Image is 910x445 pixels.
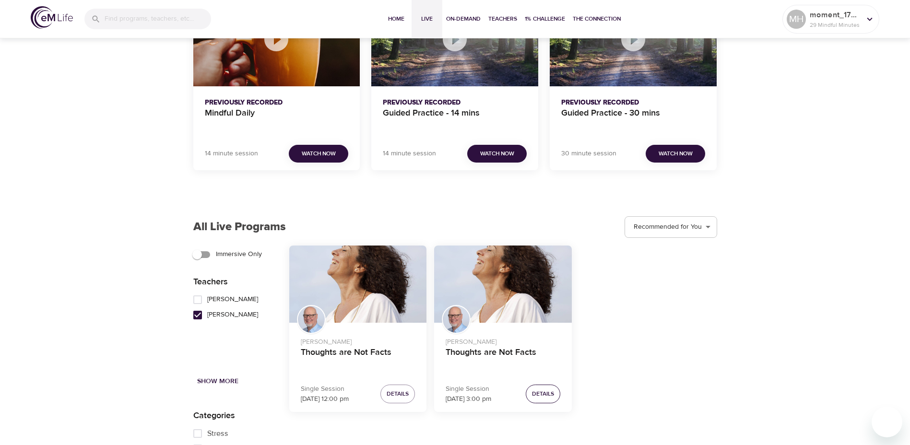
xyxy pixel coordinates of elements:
[302,149,336,159] span: Watch Now
[446,394,491,404] p: [DATE] 3:00 pm
[207,294,258,304] span: [PERSON_NAME]
[646,145,705,163] button: Watch Now
[380,385,415,403] button: Details
[301,333,415,347] p: [PERSON_NAME]
[434,246,572,323] button: Thoughts are Not Facts
[207,428,228,439] span: Stress
[467,145,527,163] button: Watch Now
[387,389,409,399] span: Details
[193,275,289,288] p: Teachers
[205,149,258,159] p: 14 minute session
[301,384,349,394] p: Single Session
[193,409,289,422] p: Categories
[289,145,348,163] button: Watch Now
[383,108,527,131] h4: Guided Practice - 14 mins
[525,14,565,24] span: 1% Challenge
[446,347,560,370] h4: Thoughts are Not Facts
[193,373,242,390] button: Show More
[216,249,262,259] span: Immersive Only
[383,149,436,159] p: 14 minute session
[446,333,560,347] p: [PERSON_NAME]
[787,10,806,29] div: MH
[561,108,705,131] h4: Guided Practice - 30 mins
[289,246,427,323] button: Thoughts are Not Facts
[573,14,621,24] span: The Connection
[301,347,415,370] h4: Thoughts are Not Facts
[31,6,73,29] img: logo
[193,218,286,235] p: All Live Programs
[385,14,408,24] span: Home
[197,375,238,387] span: Show More
[205,108,349,131] h4: Mindful Daily
[207,310,258,320] span: [PERSON_NAME]
[383,98,527,108] p: Previously Recorded
[659,149,693,159] span: Watch Now
[872,407,902,437] iframe: Button to launch messaging window
[561,149,616,159] p: 30 minute session
[446,14,481,24] span: On-Demand
[810,21,861,29] p: 29 Mindful Minutes
[810,9,861,21] p: moment_1745956282
[488,14,517,24] span: Teachers
[415,14,438,24] span: Live
[205,98,349,108] p: Previously Recorded
[480,149,514,159] span: Watch Now
[446,384,491,394] p: Single Session
[561,98,705,108] p: Previously Recorded
[532,389,554,399] span: Details
[301,394,349,404] p: [DATE] 12:00 pm
[105,9,211,29] input: Find programs, teachers, etc...
[526,385,560,403] button: Details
